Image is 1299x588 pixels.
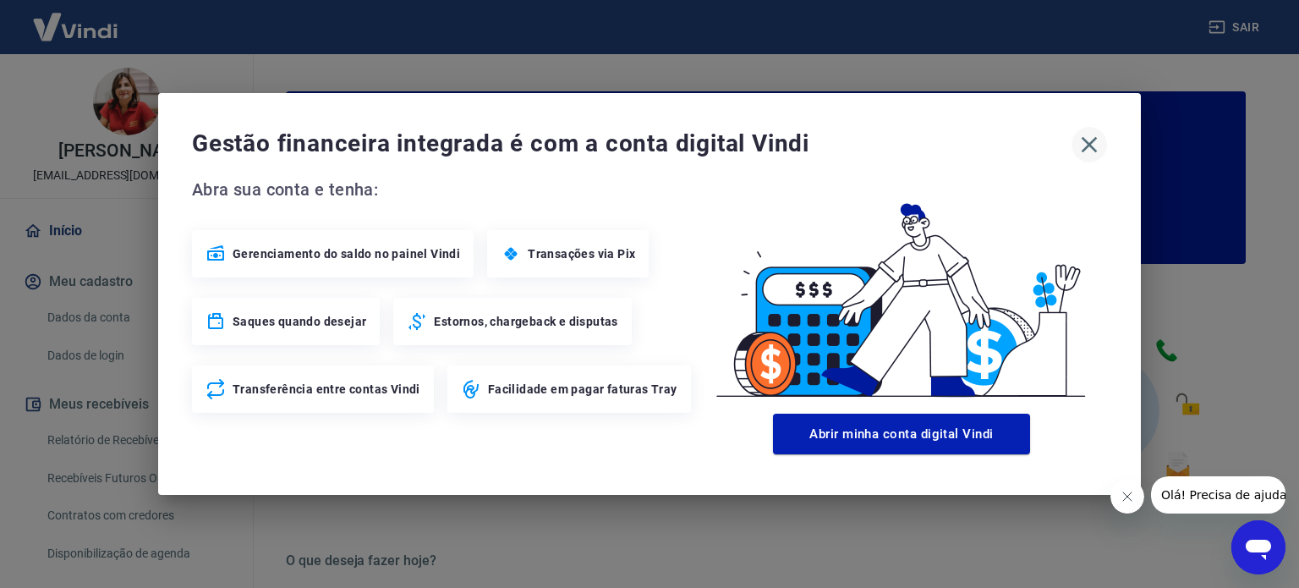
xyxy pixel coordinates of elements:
button: Abrir minha conta digital Vindi [773,414,1030,454]
iframe: Botão para abrir a janela de mensagens [1231,520,1285,574]
iframe: Fechar mensagem [1110,480,1144,514]
span: Gerenciamento do saldo no painel Vindi [233,245,460,262]
span: Transações via Pix [528,245,635,262]
img: Good Billing [696,176,1107,407]
span: Olá! Precisa de ajuda? [10,12,142,25]
span: Gestão financeira integrada é com a conta digital Vindi [192,127,1072,161]
span: Abra sua conta e tenha: [192,176,696,203]
iframe: Mensagem da empresa [1151,476,1285,514]
span: Estornos, chargeback e disputas [434,313,617,330]
span: Transferência entre contas Vindi [233,381,420,398]
span: Facilidade em pagar faturas Tray [488,381,677,398]
span: Saques quando desejar [233,313,366,330]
